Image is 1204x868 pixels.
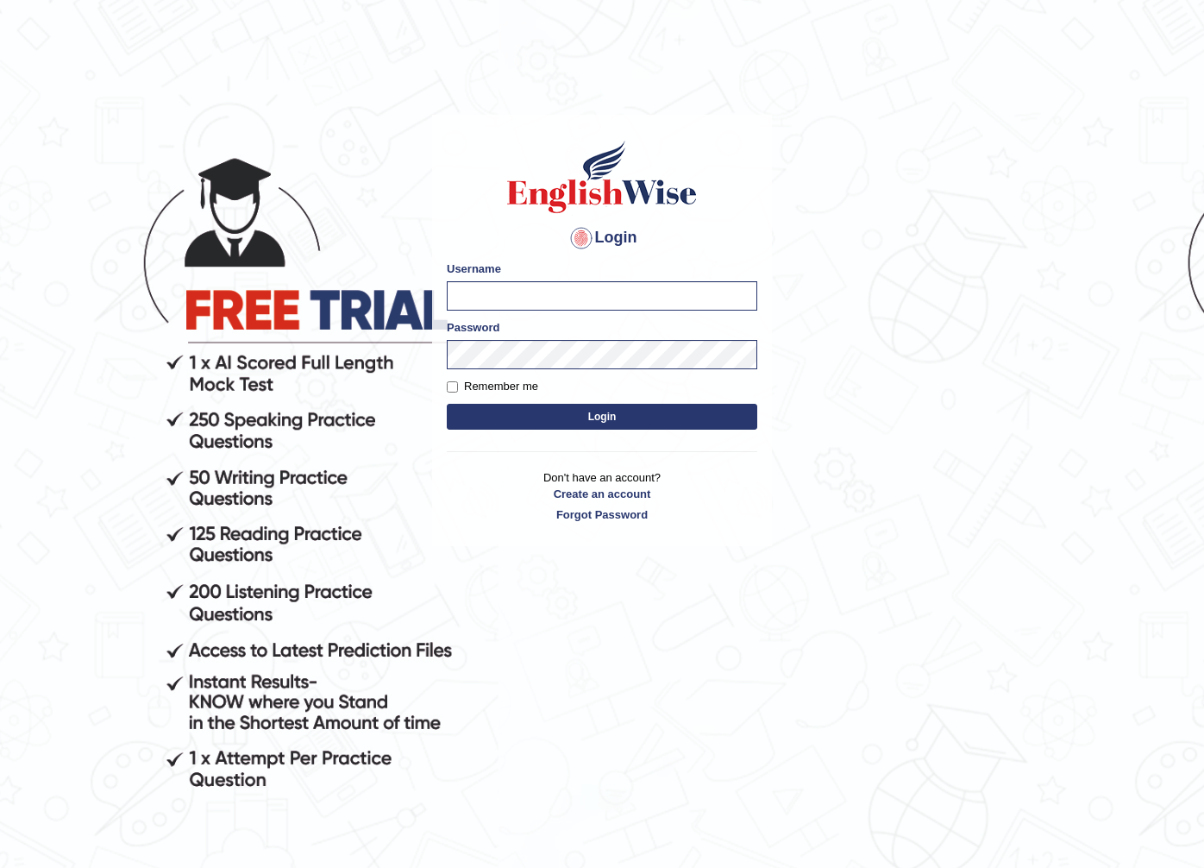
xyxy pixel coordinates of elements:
a: Forgot Password [447,506,757,523]
img: Logo of English Wise sign in for intelligent practice with AI [504,138,700,216]
p: Don't have an account? [447,469,757,523]
button: Login [447,404,757,430]
label: Remember me [447,378,538,395]
label: Password [447,319,499,336]
label: Username [447,261,501,277]
h4: Login [447,224,757,252]
input: Remember me [447,381,458,393]
a: Create an account [447,486,757,502]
